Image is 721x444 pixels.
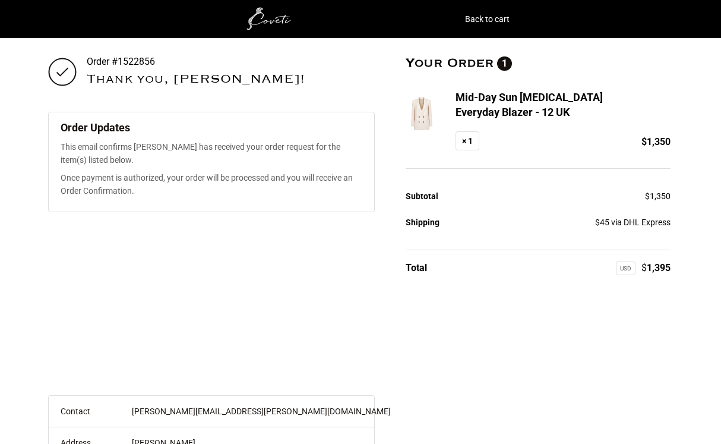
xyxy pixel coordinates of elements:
[641,134,671,150] span: 1,350
[406,90,438,137] img: Blaze Milano Blaze Milano Mid Day Sun Glycine52066 nobg
[87,71,317,88] h2: Thank you, [PERSON_NAME]!
[595,218,609,227] span: 45
[595,218,600,227] span: $
[641,262,671,273] span: 1,395
[406,191,438,201] span: Subtotal
[616,262,635,275] div: USD
[406,262,427,273] span: Total
[61,407,90,416] label: Contact
[497,56,512,71] span: 1
[645,191,671,201] span: 1,350
[61,171,362,197] p: Once payment is authorized, your order will be processed and you will receive an Order Confirmation.
[406,56,671,71] h2: Your Order
[641,262,647,273] span: $
[211,7,330,31] img: white1.png
[87,56,317,67] p: Order #1522856
[465,11,510,27] a: Back to cart
[61,140,362,166] p: This email confirms [PERSON_NAME] has received your order request for the item(s) listed below.
[456,90,634,119] h3: Mid-Day Sun [MEDICAL_DATA] Everyday Blazer - 12 UK
[61,121,362,134] h3: Order Updates
[456,131,479,150] strong: × 1
[645,191,650,201] span: $
[641,136,647,147] span: $
[132,405,374,418] p: [PERSON_NAME][EMAIL_ADDRESS][PERSON_NAME][DOMAIN_NAME]
[406,218,439,227] span: Shipping
[611,218,671,227] small: via DHL Express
